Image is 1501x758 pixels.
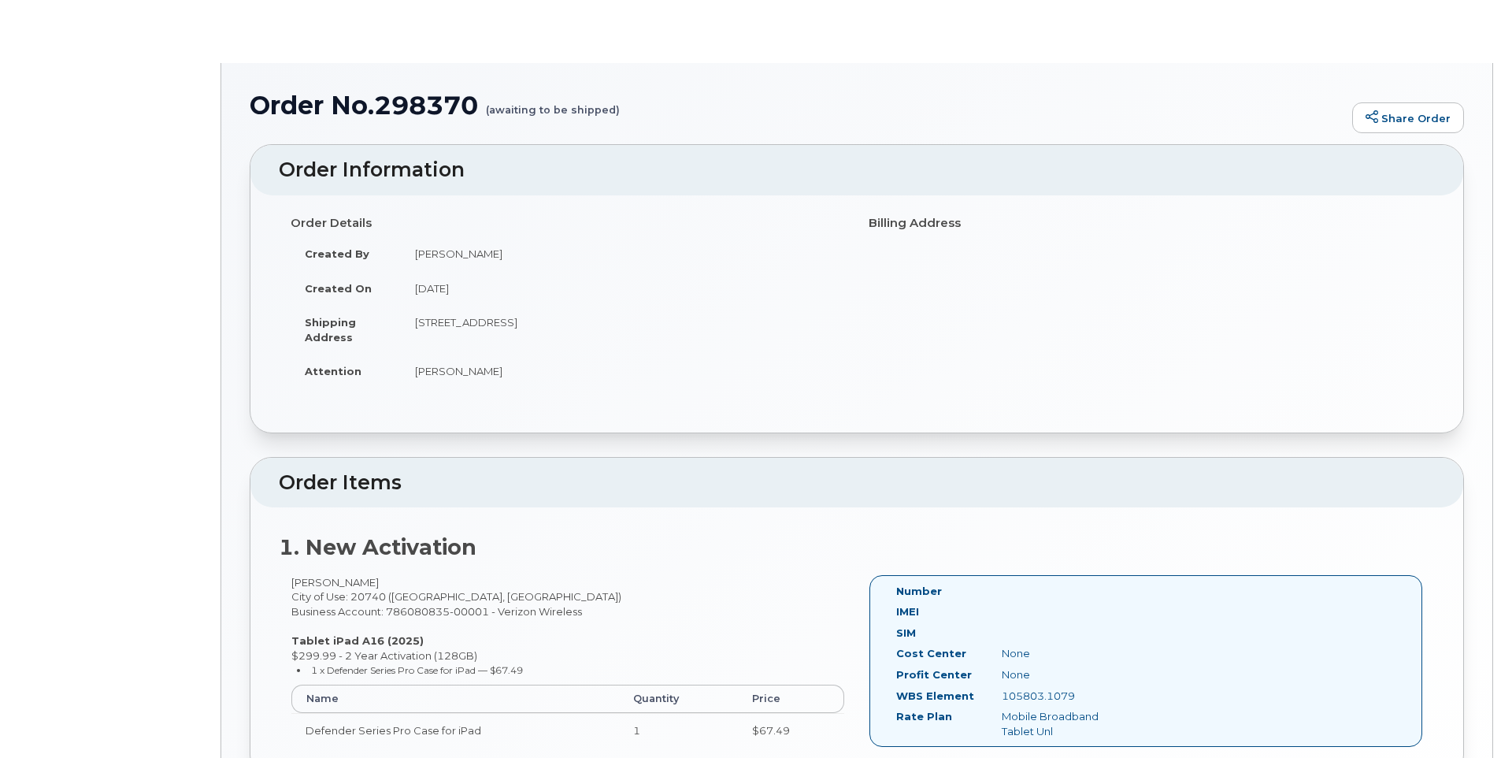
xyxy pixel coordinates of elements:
td: $67.49 [738,713,844,748]
h2: Order Information [279,159,1435,181]
small: (awaiting to be shipped) [486,91,620,116]
label: Rate Plan [896,709,952,724]
td: [PERSON_NAME] [401,236,845,271]
th: Quantity [619,685,738,713]
a: Share Order [1352,102,1464,134]
strong: Attention [305,365,361,377]
strong: Created On [305,282,372,295]
th: Name [291,685,619,713]
h4: Order Details [291,217,845,230]
strong: 1. New Activation [279,534,476,560]
strong: Tablet iPad A16 (2025) [291,634,424,647]
label: Profit Center [896,667,972,682]
strong: Created By [305,247,369,260]
div: None [990,646,1138,661]
div: None [990,667,1138,682]
td: [DATE] [401,271,845,306]
strong: Shipping Address [305,316,356,344]
small: 1 x Defender Series Pro Case for iPad — $67.49 [311,664,523,676]
label: IMEI [896,604,919,619]
td: [PERSON_NAME] [401,354,845,388]
label: WBS Element [896,689,974,704]
h4: Billing Address [869,217,1423,230]
h1: Order No.298370 [250,91,1344,119]
td: Defender Series Pro Case for iPad [291,713,619,748]
label: SIM [896,626,916,641]
label: Number [896,584,942,599]
td: 1 [619,713,738,748]
label: Cost Center [896,646,966,661]
td: [STREET_ADDRESS] [401,305,845,354]
div: 105803.1079 [990,689,1138,704]
th: Price [738,685,844,713]
h2: Order Items [279,472,1435,494]
div: Mobile Broadband Tablet Unl [990,709,1138,738]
